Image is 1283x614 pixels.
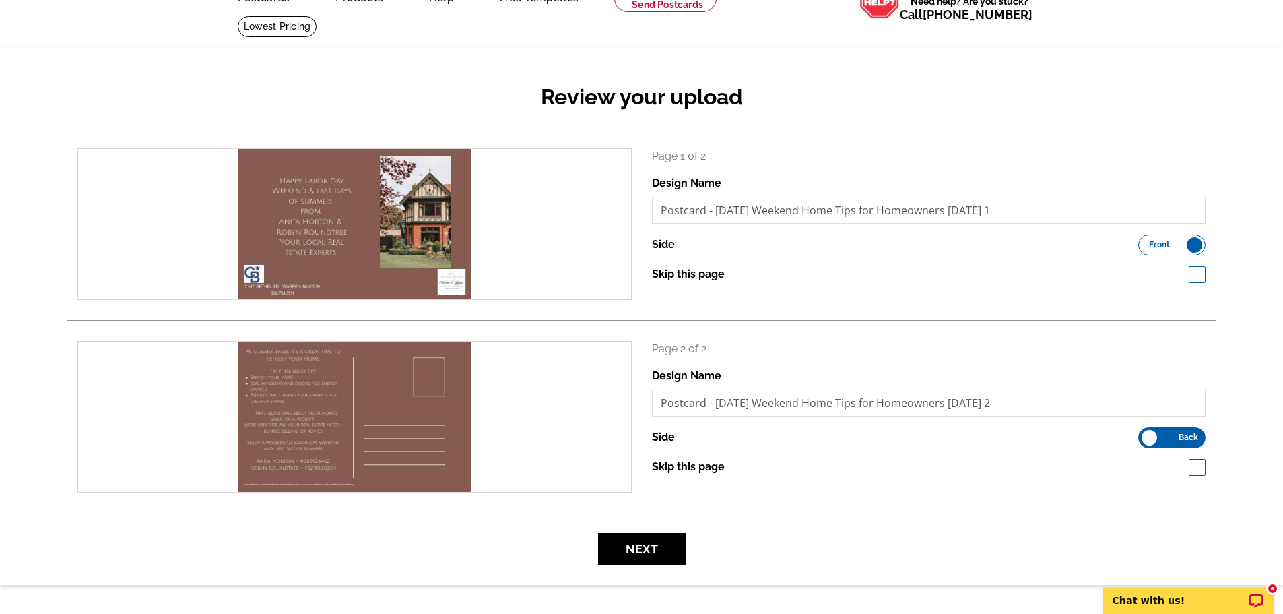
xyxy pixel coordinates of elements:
span: Back [1179,434,1198,441]
input: File Name [652,390,1206,417]
label: Design Name [652,368,721,384]
label: Side [652,429,675,446]
label: Skip this page [652,266,725,282]
span: Call [900,7,1032,22]
label: Skip this page [652,459,725,475]
p: Page 2 of 2 [652,341,1206,357]
label: Design Name [652,175,721,191]
p: Page 1 of 2 [652,148,1206,164]
label: Side [652,237,675,253]
a: [PHONE_NUMBER] [923,7,1032,22]
button: Next [598,533,686,565]
h2: Review your upload [67,84,1216,110]
span: Front [1149,241,1170,248]
iframe: LiveChat chat widget [1094,572,1283,614]
input: File Name [652,197,1206,224]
